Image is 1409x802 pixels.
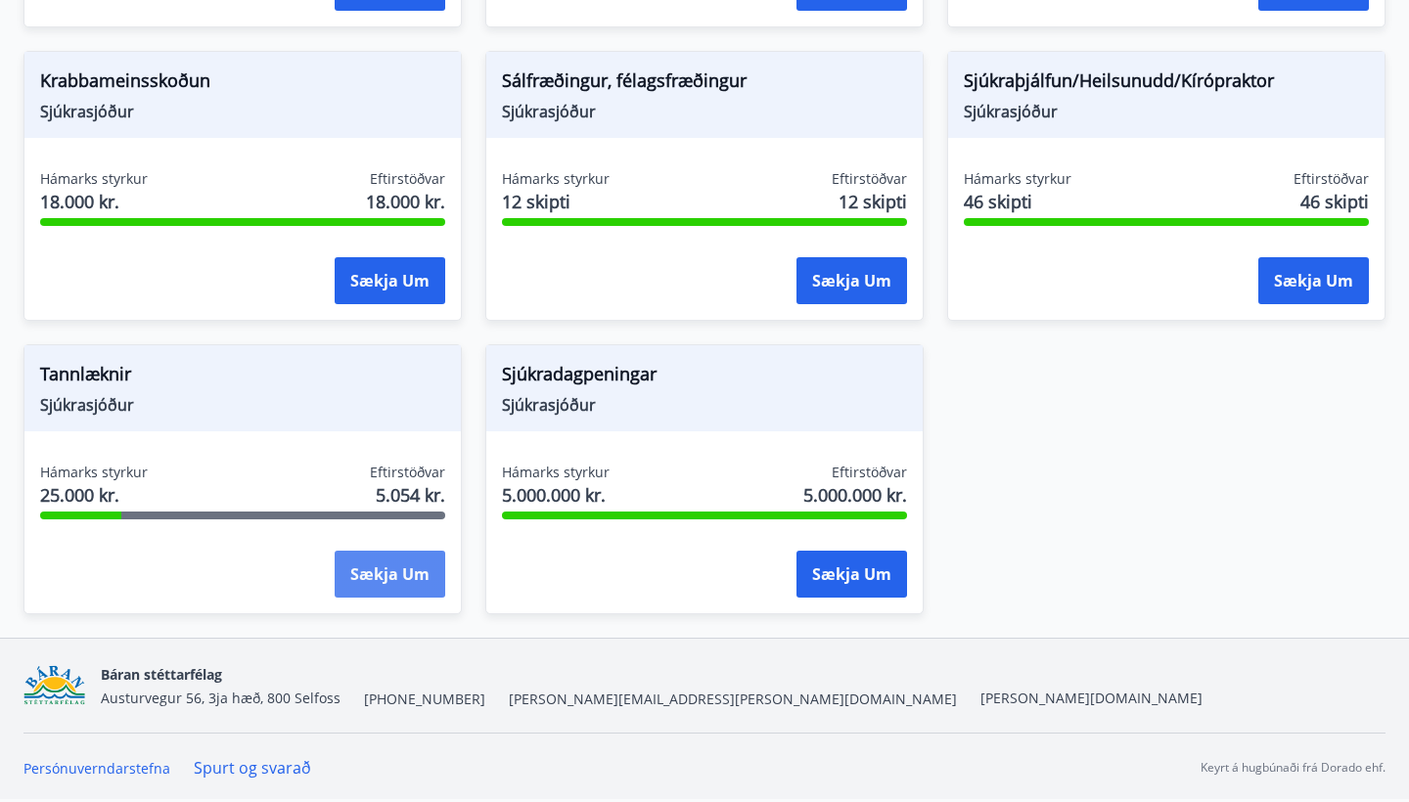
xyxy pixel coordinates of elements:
[1300,189,1369,214] span: 46 skipti
[366,189,445,214] span: 18.000 kr.
[980,689,1203,707] a: [PERSON_NAME][DOMAIN_NAME]
[23,665,85,707] img: Bz2lGXKH3FXEIQKvoQ8VL0Fr0uCiWgfgA3I6fSs8.png
[964,169,1071,189] span: Hámarks styrkur
[502,394,907,416] span: Sjúkrasjóður
[796,257,907,304] button: Sækja um
[502,482,610,508] span: 5.000.000 kr.
[803,482,907,508] span: 5.000.000 kr.
[502,169,610,189] span: Hámarks styrkur
[796,551,907,598] button: Sækja um
[1258,257,1369,304] button: Sækja um
[964,189,1071,214] span: 46 skipti
[40,463,148,482] span: Hámarks styrkur
[40,394,445,416] span: Sjúkrasjóður
[101,689,341,707] span: Austurvegur 56, 3ja hæð, 800 Selfoss
[40,67,445,101] span: Krabbameinsskoðun
[40,189,148,214] span: 18.000 kr.
[40,101,445,122] span: Sjúkrasjóður
[1294,169,1369,189] span: Eftirstöðvar
[502,189,610,214] span: 12 skipti
[839,189,907,214] span: 12 skipti
[376,482,445,508] span: 5.054 kr.
[1201,759,1386,777] p: Keyrt á hugbúnaði frá Dorado ehf.
[40,169,148,189] span: Hámarks styrkur
[502,101,907,122] span: Sjúkrasjóður
[370,169,445,189] span: Eftirstöðvar
[502,67,907,101] span: Sálfræðingur, félagsfræðingur
[101,665,222,684] span: Báran stéttarfélag
[370,463,445,482] span: Eftirstöðvar
[40,361,445,394] span: Tannlæknir
[335,257,445,304] button: Sækja um
[502,361,907,394] span: Sjúkradagpeningar
[364,690,485,709] span: [PHONE_NUMBER]
[832,169,907,189] span: Eftirstöðvar
[194,757,311,779] a: Spurt og svarað
[40,482,148,508] span: 25.000 kr.
[964,101,1369,122] span: Sjúkrasjóður
[964,67,1369,101] span: Sjúkraþjálfun/Heilsunudd/Kírópraktor
[502,463,610,482] span: Hámarks styrkur
[23,759,170,778] a: Persónuverndarstefna
[335,551,445,598] button: Sækja um
[509,690,957,709] span: [PERSON_NAME][EMAIL_ADDRESS][PERSON_NAME][DOMAIN_NAME]
[832,463,907,482] span: Eftirstöðvar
